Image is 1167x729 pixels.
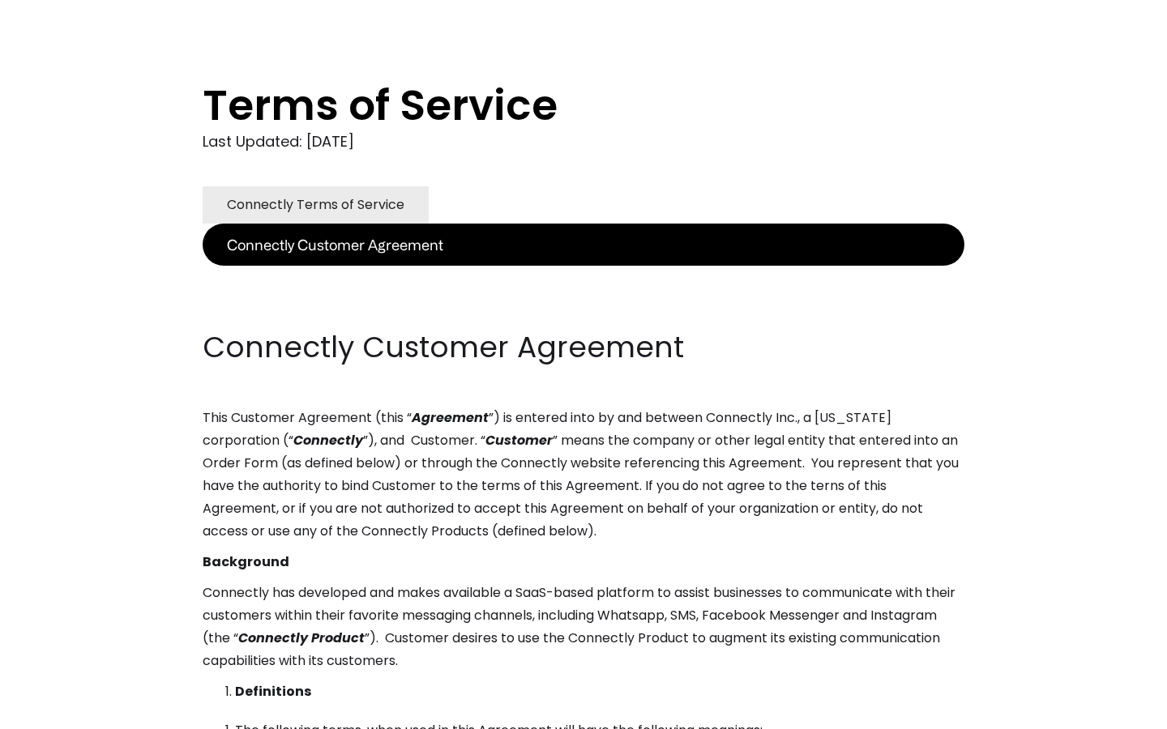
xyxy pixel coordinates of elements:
[32,701,97,723] ul: Language list
[203,327,964,368] h2: Connectly Customer Agreement
[412,408,489,427] em: Agreement
[485,431,553,450] em: Customer
[203,130,964,154] div: Last Updated: [DATE]
[227,194,404,216] div: Connectly Terms of Service
[203,582,964,672] p: Connectly has developed and makes available a SaaS-based platform to assist businesses to communi...
[238,629,365,647] em: Connectly Product
[16,699,97,723] aside: Language selected: English
[203,266,964,288] p: ‍
[203,296,964,319] p: ‍
[203,552,289,571] strong: Background
[293,431,363,450] em: Connectly
[203,407,964,543] p: This Customer Agreement (this “ ”) is entered into by and between Connectly Inc., a [US_STATE] co...
[227,233,443,256] div: Connectly Customer Agreement
[203,81,900,130] h1: Terms of Service
[235,682,311,701] strong: Definitions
